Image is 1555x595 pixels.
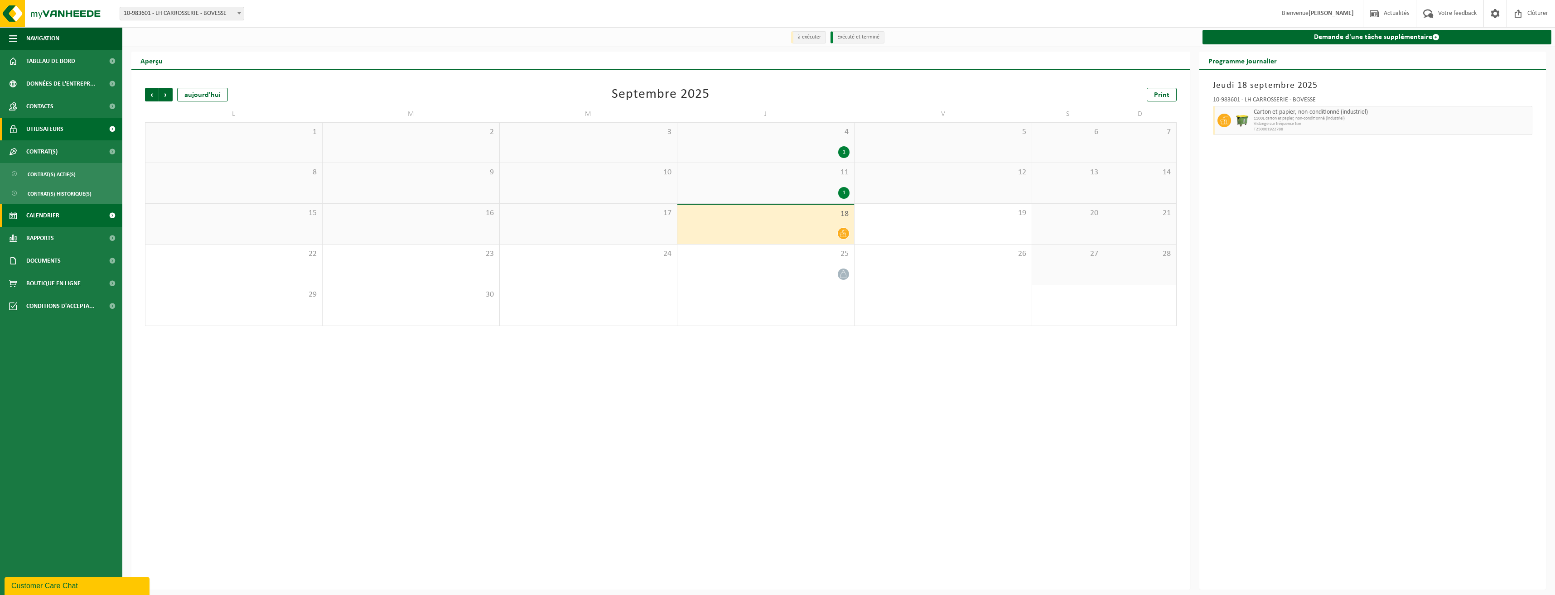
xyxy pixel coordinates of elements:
span: 1 [150,127,318,137]
td: V [855,106,1032,122]
span: 28 [1109,249,1171,259]
span: 17 [504,208,672,218]
span: 15 [150,208,318,218]
span: 10 [504,168,672,178]
span: 8 [150,168,318,178]
span: 3 [504,127,672,137]
span: Rapports [26,227,54,250]
h2: Aperçu [131,52,172,69]
span: Contrat(s) historique(s) [28,185,92,202]
li: Exécuté et terminé [831,31,884,43]
span: Conditions d'accepta... [26,295,95,317]
span: 5 [859,127,1027,137]
iframe: chat widget [5,575,151,595]
td: L [145,106,323,122]
span: Vidange sur fréquence fixe [1254,121,1530,127]
span: T250001922788 [1254,127,1530,132]
span: Suivant [159,88,173,101]
span: Utilisateurs [26,118,63,140]
div: 10-983601 - LH CARROSSERIE - BOVESSE [1213,97,1533,106]
span: 9 [327,168,495,178]
span: 30 [327,290,495,300]
span: Navigation [26,27,59,50]
span: 16 [327,208,495,218]
span: 6 [1037,127,1099,137]
span: Contrat(s) [26,140,58,163]
strong: [PERSON_NAME] [1309,10,1354,17]
a: Demande d'une tâche supplémentaire [1202,30,1552,44]
span: Données de l'entrepr... [26,72,96,95]
img: WB-1100-HPE-GN-50 [1236,114,1249,127]
span: Tableau de bord [26,50,75,72]
span: 22 [150,249,318,259]
span: 21 [1109,208,1171,218]
span: 24 [504,249,672,259]
span: 26 [859,249,1027,259]
span: 25 [682,249,850,259]
span: 12 [859,168,1027,178]
span: Boutique en ligne [26,272,81,295]
div: 1 [838,187,850,199]
div: aujourd'hui [177,88,228,101]
td: D [1104,106,1176,122]
a: Contrat(s) historique(s) [2,185,120,202]
span: 20 [1037,208,1099,218]
span: 27 [1037,249,1099,259]
div: 1 [838,146,850,158]
span: Print [1154,91,1169,99]
td: M [323,106,500,122]
span: 14 [1109,168,1171,178]
span: 18 [682,209,850,219]
span: Carton et papier, non-conditionné (industriel) [1254,109,1530,116]
span: 1100L carton et papier, non-conditionné (industriel) [1254,116,1530,121]
span: 7 [1109,127,1171,137]
a: Print [1147,88,1177,101]
a: Contrat(s) actif(s) [2,165,120,182]
h3: Jeudi 18 septembre 2025 [1213,79,1533,92]
span: 29 [150,290,318,300]
span: 11 [682,168,850,178]
span: Contrat(s) actif(s) [28,166,76,183]
span: 2 [327,127,495,137]
td: M [500,106,677,122]
span: 13 [1037,168,1099,178]
td: S [1032,106,1104,122]
span: Documents [26,250,61,272]
span: 4 [682,127,850,137]
td: J [677,106,855,122]
span: Précédent [145,88,159,101]
div: Septembre 2025 [612,88,710,101]
span: 19 [859,208,1027,218]
span: Contacts [26,95,53,118]
h2: Programme journalier [1199,52,1286,69]
li: à exécuter [791,31,826,43]
span: 10-983601 - LH CARROSSERIE - BOVESSE [120,7,244,20]
span: 23 [327,249,495,259]
span: Calendrier [26,204,59,227]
